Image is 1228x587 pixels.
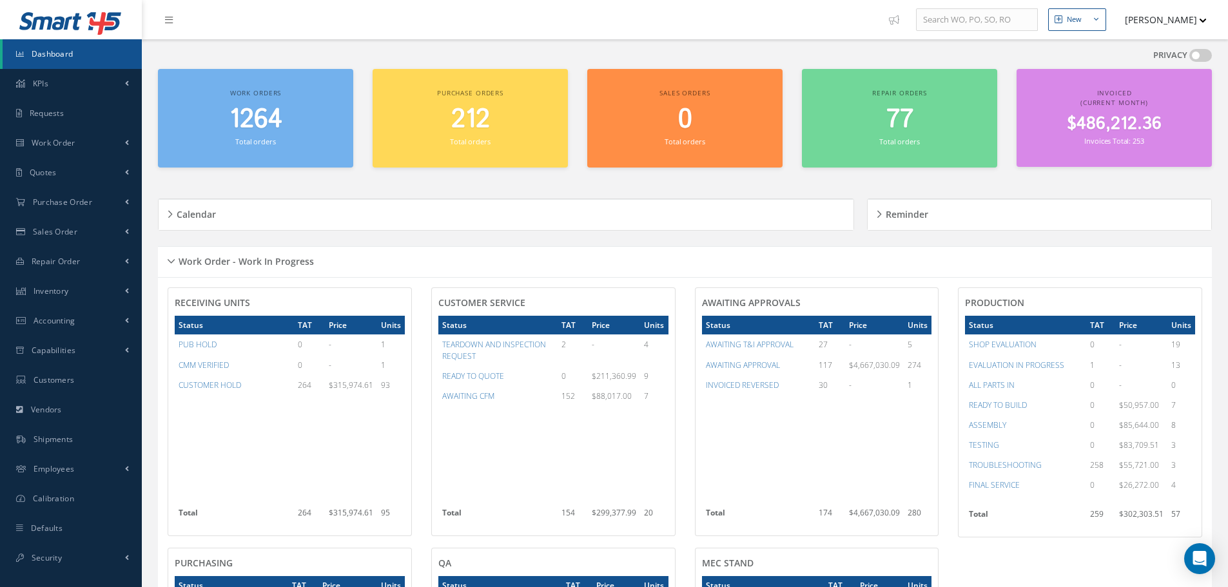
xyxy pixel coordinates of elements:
a: READY TO QUOTE [442,370,504,381]
label: PRIVACY [1153,49,1187,62]
td: 264 [294,503,325,529]
a: TEARDOWN AND INSPECTION REQUEST [442,339,546,361]
td: 7 [1167,395,1195,415]
td: 5 [904,334,931,354]
h4: MEC STAND [702,558,932,569]
span: Purchase Order [33,197,92,207]
a: Purchase orders 212 Total orders [373,69,568,168]
th: TAT [815,316,845,334]
span: Requests [30,108,64,119]
span: $4,667,030.09 [849,360,900,370]
th: Units [640,316,668,334]
span: - [1119,360,1122,370]
td: 8 [1167,415,1195,435]
div: New [1067,14,1082,25]
a: ASSEMBLY [969,419,1006,430]
td: 0 [1086,435,1115,455]
a: AWAITING APPROVAL [706,360,780,370]
td: 30 [815,375,845,395]
th: TAT [294,316,325,334]
td: 13 [1167,355,1195,375]
th: Price [845,316,904,334]
span: $26,272.00 [1119,479,1159,490]
small: Total orders [235,137,275,146]
td: 274 [904,355,931,375]
td: 0 [294,334,325,354]
td: 4 [1167,475,1195,495]
a: SHOP EVALUATION [969,339,1037,350]
th: TAT [558,316,589,334]
a: TESTING [969,439,999,450]
td: 95 [377,503,405,529]
th: Price [588,316,640,334]
span: - [1119,380,1122,390]
a: AWAITING CFM [442,390,494,401]
span: Vendors [31,404,62,415]
a: EVALUATION IN PROGRESS [969,360,1064,370]
span: - [329,360,331,370]
span: Quotes [30,167,57,178]
a: INVOICED REVERSED [706,380,779,390]
th: Total [965,505,1086,530]
span: $88,017.00 [592,390,632,401]
span: Security [32,552,62,563]
span: Repair Order [32,256,81,267]
th: TAT [1086,316,1115,334]
small: Total orders [450,137,490,146]
a: Sales orders 0 Total orders [587,69,783,168]
a: READY TO BUILD [969,399,1027,410]
th: Status [175,316,294,334]
td: 3 [1167,435,1195,455]
span: Shipments [34,434,73,445]
td: 1 [904,375,931,395]
td: 20 [640,503,668,529]
span: Repair orders [872,88,927,97]
td: 280 [904,503,931,529]
td: 1 [1086,355,1115,375]
span: $50,957.00 [1119,399,1159,410]
span: - [849,339,852,350]
h4: PURCHASING [175,558,405,569]
span: Accounting [34,315,75,326]
a: CMM VERIFIED [179,360,229,370]
h4: RECEIVING UNITS [175,298,405,309]
span: $486,212.36 [1067,111,1162,137]
td: 1 [377,334,405,354]
span: Invoiced [1097,88,1132,97]
td: 154 [558,503,589,529]
th: Status [702,316,815,334]
th: Total [438,503,558,529]
td: 57 [1167,505,1195,530]
h4: CUSTOMER SERVICE [438,298,668,309]
small: Total orders [665,137,705,146]
small: Invoices Total: 253 [1084,136,1144,146]
span: Defaults [31,523,63,534]
span: Sales Order [33,226,77,237]
span: $55,721.00 [1119,459,1159,470]
th: Units [377,316,405,334]
td: 0 [1086,334,1115,354]
span: 1264 [229,101,282,138]
td: 0 [1167,375,1195,395]
th: Status [965,316,1086,334]
td: 3 [1167,455,1195,475]
h5: Work Order - Work In Progress [175,252,314,267]
a: Repair orders 77 Total orders [802,69,997,168]
h4: PRODUCTION [965,298,1195,309]
span: Calibration [33,493,74,504]
td: 174 [815,503,845,529]
th: Units [1167,316,1195,334]
div: Open Intercom Messenger [1184,543,1215,574]
h5: Reminder [882,205,928,220]
small: Total orders [879,137,919,146]
td: 0 [294,355,325,375]
td: 93 [377,375,405,395]
td: 259 [1086,505,1115,530]
span: $299,377.99 [592,507,636,518]
span: KPIs [33,78,48,89]
span: - [592,339,594,350]
th: Price [1115,316,1167,334]
a: TROUBLESHOOTING [969,459,1042,470]
input: Search WO, PO, SO, RO [916,8,1038,32]
span: - [849,380,852,390]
